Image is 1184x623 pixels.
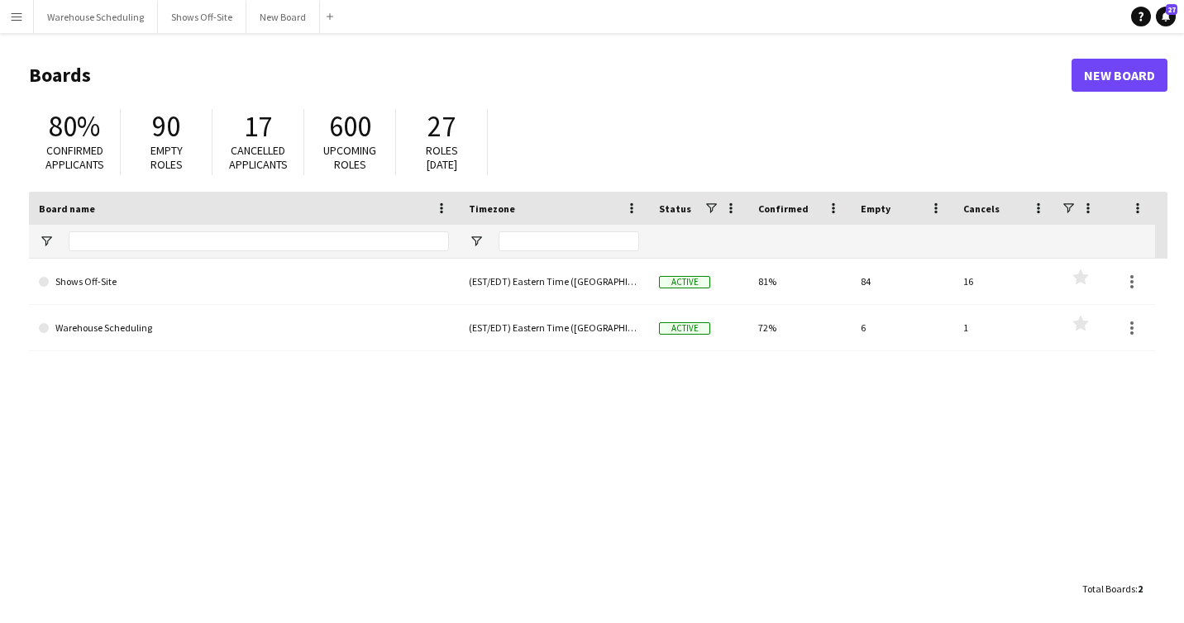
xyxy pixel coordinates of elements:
span: 90 [152,108,180,145]
a: Warehouse Scheduling [39,305,449,351]
a: 27 [1156,7,1176,26]
span: Cancelled applicants [229,143,288,172]
span: Confirmed applicants [45,143,104,172]
span: 27 [427,108,456,145]
div: : [1082,573,1143,605]
a: New Board [1072,59,1167,92]
span: Status [659,202,691,215]
span: Confirmed [758,202,809,215]
input: Board name Filter Input [69,231,449,251]
span: 80% [49,108,100,145]
button: New Board [246,1,320,33]
a: Shows Off-Site [39,259,449,305]
span: Empty roles [150,143,183,172]
span: Cancels [963,202,1000,215]
span: Roles [DATE] [426,143,458,172]
div: 6 [851,305,953,350]
div: 72% [748,305,851,350]
span: Empty [861,202,890,215]
button: Warehouse Scheduling [34,1,158,33]
span: Timezone [469,202,515,215]
div: 81% [748,259,851,304]
button: Open Filter Menu [39,234,54,249]
div: 16 [953,259,1056,304]
span: Upcoming roles [323,143,376,172]
button: Open Filter Menu [469,234,484,249]
h1: Boards [29,63,1072,88]
span: Active [659,276,710,288]
span: 27 [1166,4,1177,15]
span: 600 [329,108,371,145]
span: 2 [1138,583,1143,595]
span: Total Boards [1082,583,1135,595]
span: Board name [39,202,95,215]
input: Timezone Filter Input [499,231,639,251]
div: 84 [851,259,953,304]
div: (EST/EDT) Eastern Time ([GEOGRAPHIC_DATA] & [GEOGRAPHIC_DATA]) [459,305,649,350]
button: Shows Off-Site [158,1,246,33]
span: Active [659,322,710,335]
div: (EST/EDT) Eastern Time ([GEOGRAPHIC_DATA] & [GEOGRAPHIC_DATA]) [459,259,649,304]
div: 1 [953,305,1056,350]
span: 17 [244,108,272,145]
